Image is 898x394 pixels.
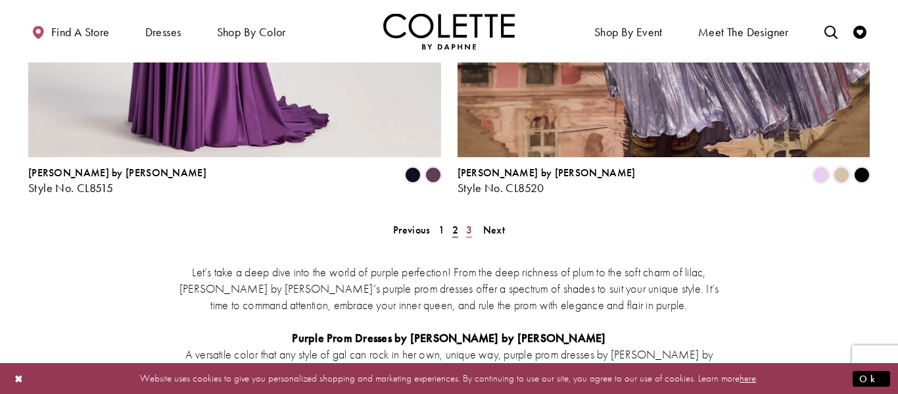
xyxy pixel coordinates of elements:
div: Colette by Daphne Style No. CL8515 [28,167,206,195]
a: Toggle search [821,13,841,49]
a: Find a store [28,13,112,49]
span: Shop By Event [591,13,666,49]
a: 1 [435,220,448,239]
p: Let’s take a deep dive into the world of purple perfection! From the deep richness of plum to the... [170,264,728,313]
span: [PERSON_NAME] by [PERSON_NAME] [28,166,206,180]
button: Close Dialog [8,367,30,390]
a: Check Wishlist [850,13,870,49]
span: Style No. CL8520 [458,180,544,195]
span: Previous [393,223,430,237]
span: Find a store [51,26,110,39]
span: 1 [438,223,444,237]
p: Website uses cookies to give you personalized shopping and marketing experiences. By continuing t... [95,370,803,387]
a: Prev Page [389,220,434,239]
i: Lilac [813,167,829,183]
span: Dresses [142,13,185,49]
span: Meet the designer [698,26,789,39]
span: Style No. CL8515 [28,180,113,195]
button: Submit Dialog [853,370,890,387]
span: Shop by color [217,26,286,39]
span: Current page [448,220,462,239]
span: [PERSON_NAME] by [PERSON_NAME] [458,166,636,180]
a: here [740,372,756,385]
img: Colette by Daphne [383,13,515,49]
span: Next [483,223,505,237]
i: Midnight [405,167,421,183]
span: Dresses [145,26,181,39]
a: Visit Home Page [383,13,515,49]
span: Shop by color [214,13,289,49]
i: Black [854,167,870,183]
span: 2 [452,223,458,237]
strong: Purple Prom Dresses by [PERSON_NAME] by [PERSON_NAME] [292,330,605,345]
i: Gold Dust [834,167,849,183]
span: Shop By Event [594,26,663,39]
a: Meet the designer [695,13,792,49]
i: Plum [425,167,441,183]
a: 3 [462,220,476,239]
a: Next Page [479,220,509,239]
div: Colette by Daphne Style No. CL8520 [458,167,636,195]
span: 3 [466,223,472,237]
